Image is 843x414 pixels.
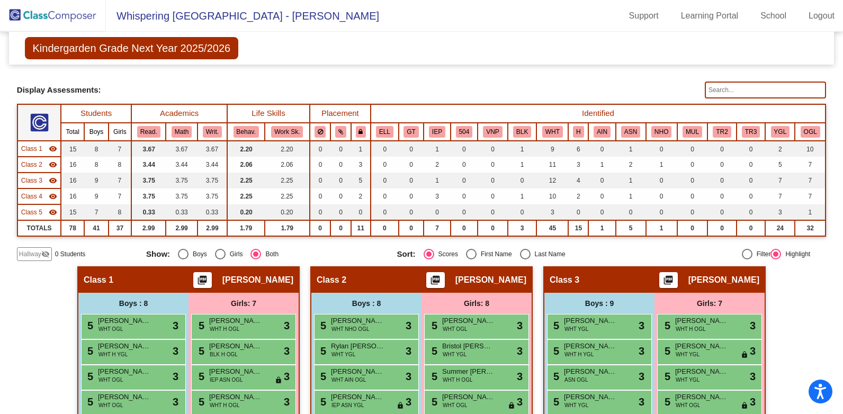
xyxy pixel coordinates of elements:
[765,141,795,157] td: 2
[455,275,526,285] span: [PERSON_NAME]
[397,249,416,259] span: Sort:
[478,204,508,220] td: 0
[84,188,109,204] td: 9
[172,126,192,138] button: Math
[166,157,197,173] td: 3.44
[677,157,708,173] td: 0
[542,126,563,138] button: WHT
[189,249,207,259] div: Boys
[61,188,84,204] td: 16
[424,188,451,204] td: 3
[639,318,644,334] span: 3
[49,192,57,201] mat-icon: visibility
[265,173,310,188] td: 2.25
[795,123,826,141] th: Older K
[198,220,228,236] td: 2.99
[707,204,736,220] td: 0
[189,293,299,314] div: Girls: 7
[98,325,123,333] span: WHT OGL
[765,188,795,204] td: 7
[351,157,371,173] td: 3
[193,272,212,288] button: Print Students Details
[646,188,677,204] td: 0
[131,204,166,220] td: 0.33
[109,123,131,141] th: Girls
[677,123,708,141] th: Multiracial
[330,220,351,236] td: 0
[227,188,265,204] td: 2.25
[564,316,617,326] span: [PERSON_NAME] [PERSON_NAME]
[310,220,331,236] td: 0
[318,320,326,331] span: 5
[109,157,131,173] td: 8
[800,7,843,24] a: Logout
[330,123,351,141] th: Keep with students
[84,275,113,285] span: Class 1
[646,157,677,173] td: 1
[752,249,771,259] div: Filter
[646,141,677,157] td: 0
[707,141,736,157] td: 0
[536,173,568,188] td: 12
[478,220,508,236] td: 0
[146,249,389,259] mat-radio-group: Select an option
[683,126,702,138] button: MUL
[750,318,756,334] span: 3
[568,220,588,236] td: 15
[771,126,790,138] button: YGL
[536,220,568,236] td: 45
[227,104,310,123] th: Life Skills
[166,220,197,236] td: 2.99
[478,123,508,141] th: Very Needy Parent
[166,204,197,220] td: 0.33
[265,188,310,204] td: 2.25
[310,141,331,157] td: 0
[166,188,197,204] td: 3.75
[662,320,670,331] span: 5
[209,316,262,326] span: [PERSON_NAME] Zara [PERSON_NAME]
[588,157,615,173] td: 1
[371,141,399,157] td: 0
[550,275,579,285] span: Class 3
[551,320,559,331] span: 5
[451,123,478,141] th: 504 Plan
[351,141,371,157] td: 1
[707,173,736,188] td: 0
[568,141,588,157] td: 6
[536,188,568,204] td: 10
[310,104,371,123] th: Placement
[564,325,588,333] span: WHT YGL
[588,141,615,157] td: 0
[737,123,765,141] th: Tier 3
[406,318,411,334] span: 3
[801,126,820,138] button: OGL
[330,188,351,204] td: 0
[765,123,795,141] th: Young for K
[84,173,109,188] td: 9
[17,157,61,173] td: Cori Goldstein - No Class Name
[443,325,467,333] span: WHT OGL
[517,318,523,334] span: 3
[677,220,708,236] td: 0
[310,188,331,204] td: 0
[311,293,421,314] div: Boys : 8
[795,204,826,220] td: 1
[166,141,197,157] td: 3.67
[265,141,310,157] td: 2.20
[203,126,222,138] button: Writ.
[765,204,795,220] td: 3
[371,104,826,123] th: Identified
[17,188,61,204] td: Perri Wooten - No Class Name
[426,272,445,288] button: Print Students Details
[109,173,131,188] td: 7
[568,123,588,141] th: Hispanic
[17,220,61,236] td: TOTALS
[795,141,826,157] td: 10
[310,173,331,188] td: 0
[478,188,508,204] td: 0
[331,316,384,326] span: [PERSON_NAME] [PERSON_NAME]
[508,204,536,220] td: 0
[131,220,166,236] td: 2.99
[536,204,568,220] td: 3
[131,141,166,157] td: 3.67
